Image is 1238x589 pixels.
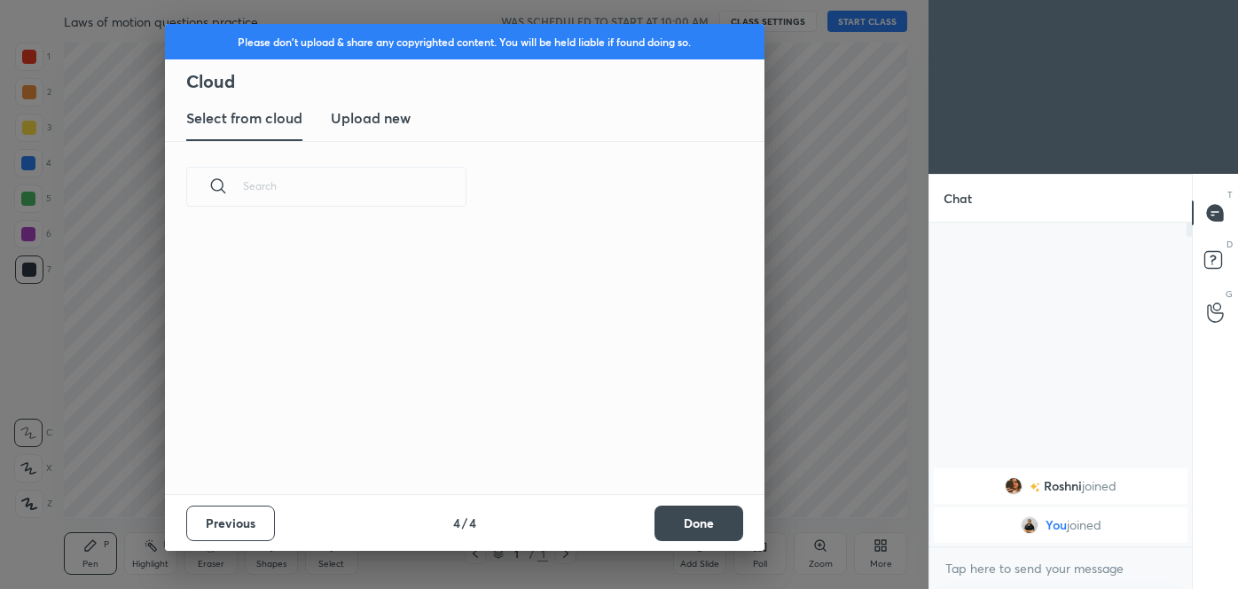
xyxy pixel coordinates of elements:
[1227,188,1233,201] p: T
[331,107,411,129] h3: Upload new
[186,506,275,541] button: Previous
[453,514,460,532] h4: 4
[186,70,764,93] h2: Cloud
[243,148,466,224] input: Search
[1067,518,1101,532] span: joined
[462,514,467,532] h4: /
[165,227,743,495] div: grid
[929,465,1192,546] div: grid
[186,107,302,129] h3: Select from cloud
[929,175,986,222] p: Chat
[1082,479,1117,493] span: joined
[1046,518,1067,532] span: You
[654,506,743,541] button: Done
[1044,479,1082,493] span: Roshni
[1021,516,1038,534] img: 328e836ca9b34a41ab6820f4758145ba.jpg
[1226,287,1233,301] p: G
[1226,238,1233,251] p: D
[469,514,476,532] h4: 4
[1005,477,1023,495] img: b9ab7610ce104cc4bfa449201cd878e4.jpg
[165,24,764,59] div: Please don't upload & share any copyrighted content. You will be held liable if found doing so.
[1030,483,1040,492] img: no-rating-badge.077c3623.svg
